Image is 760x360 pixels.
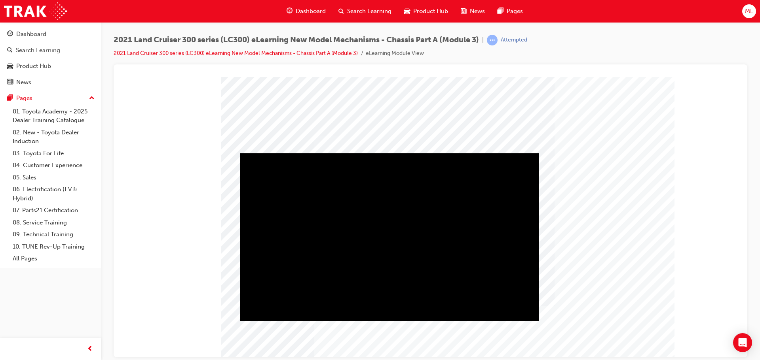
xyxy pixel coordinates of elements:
div: News [16,78,31,87]
span: news-icon [461,6,467,16]
div: Open Intercom Messenger [733,333,752,352]
button: Pages [3,91,98,106]
a: 06. Electrification (EV & Hybrid) [9,183,98,204]
span: guage-icon [287,6,293,16]
a: All Pages [9,253,98,265]
span: Dashboard [296,7,326,16]
span: pages-icon [498,6,503,16]
span: News [470,7,485,16]
div: Product Hub [16,62,51,71]
a: 02. New - Toyota Dealer Induction [9,126,98,147]
a: Product Hub [3,59,98,74]
a: News [3,75,98,90]
span: Search Learning [347,7,391,16]
a: 05. Sales [9,172,98,184]
a: pages-iconPages [491,3,529,19]
div: Search Learning [16,46,60,55]
a: 10. TUNE Rev-Up Training [9,241,98,253]
span: Pages [507,7,523,16]
a: 09. Technical Training [9,228,98,241]
span: up-icon [89,93,95,104]
div: Dashboard [16,30,46,39]
a: 03. Toyota For Life [9,147,98,160]
li: eLearning Module View [366,49,424,58]
span: Product Hub [413,7,448,16]
span: 2021 Land Cruiser 300 series (LC300) eLearning New Model Mechanisms - Chassis Part A (Module 3) [114,36,479,45]
button: DashboardSearch LearningProduct HubNews [3,25,98,91]
div: Attempted [501,36,527,44]
a: 04. Customer Experience [9,159,98,172]
a: Search Learning [3,43,98,58]
a: 08. Service Training [9,217,98,229]
a: 2021 Land Cruiser 300 series (LC300) eLearning New Model Mechanisms - Chassis Part A (Module 3) [114,50,358,57]
a: car-iconProduct Hub [398,3,454,19]
div: Pages [16,94,32,103]
span: | [482,36,484,45]
span: pages-icon [7,95,13,102]
span: news-icon [7,79,13,86]
span: search-icon [7,47,13,54]
a: 07. Parts21 Certification [9,204,98,217]
span: car-icon [404,6,410,16]
span: search-icon [338,6,344,16]
img: Trak [4,2,67,20]
div: Video [120,76,419,244]
span: learningRecordVerb_ATTEMPT-icon [487,35,498,45]
button: ML [742,4,756,18]
a: 01. Toyota Academy - 2025 Dealer Training Catalogue [9,106,98,126]
a: guage-iconDashboard [280,3,332,19]
span: car-icon [7,63,13,70]
span: guage-icon [7,31,13,38]
span: ML [745,7,753,16]
a: search-iconSearch Learning [332,3,398,19]
span: prev-icon [87,344,93,354]
a: Dashboard [3,27,98,41]
a: news-iconNews [454,3,491,19]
